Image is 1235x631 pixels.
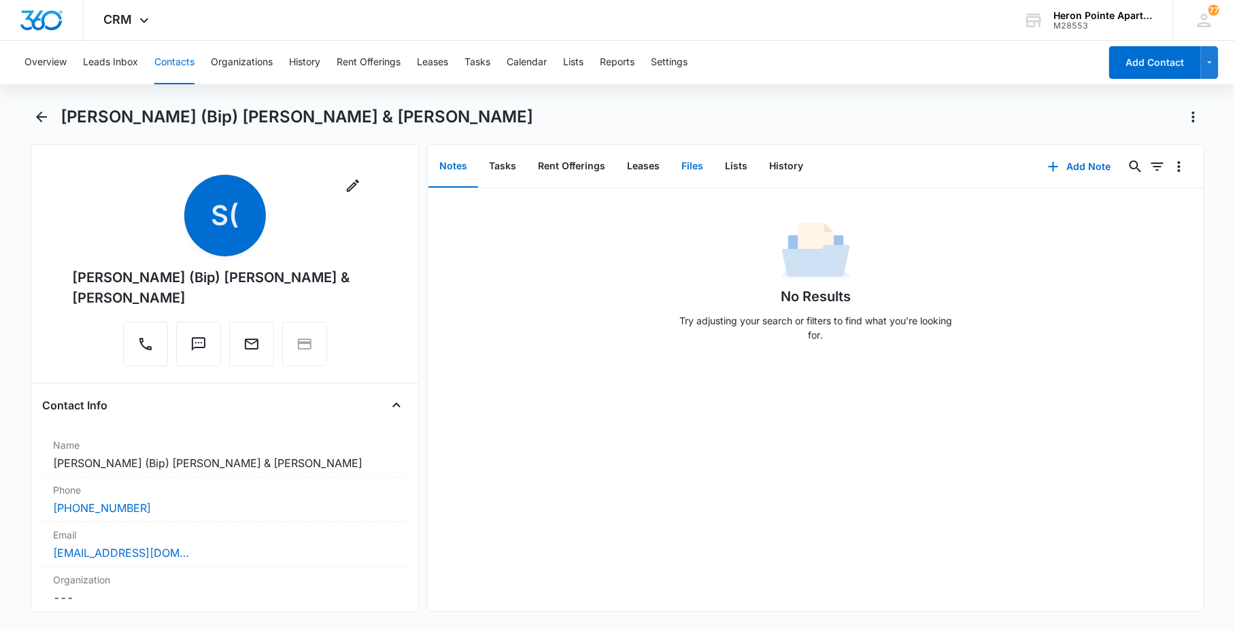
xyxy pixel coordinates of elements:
[563,41,583,84] button: Lists
[1109,46,1201,79] button: Add Contact
[72,267,377,308] div: [PERSON_NAME] (Bip) [PERSON_NAME] & [PERSON_NAME]
[600,41,635,84] button: Reports
[211,41,273,84] button: Organizations
[42,567,407,611] div: Organization---
[478,146,527,188] button: Tasks
[758,146,814,188] button: History
[31,106,52,128] button: Back
[507,41,547,84] button: Calendar
[464,41,490,84] button: Tasks
[176,322,221,366] button: Text
[337,41,401,84] button: Rent Offerings
[53,545,189,561] a: [EMAIL_ADDRESS][DOMAIN_NAME]
[53,438,396,452] label: Name
[616,146,671,188] button: Leases
[1054,21,1153,31] div: account id
[651,41,688,84] button: Settings
[386,394,407,416] button: Close
[1034,150,1125,183] button: Add Note
[184,175,266,256] span: S(
[176,343,221,354] a: Text
[42,522,407,567] div: Email[EMAIL_ADDRESS][DOMAIN_NAME]
[1208,5,1219,16] span: 77
[781,286,851,307] h1: No Results
[671,146,714,188] button: Files
[673,313,959,342] p: Try adjusting your search or filters to find what you’re looking for.
[1168,156,1190,177] button: Overflow Menu
[53,500,151,516] a: [PHONE_NUMBER]
[123,343,168,354] a: Call
[53,483,396,497] label: Phone
[1147,156,1168,177] button: Filters
[53,590,396,606] dd: ---
[42,477,407,522] div: Phone[PHONE_NUMBER]
[53,455,396,471] dd: [PERSON_NAME] (Bip) [PERSON_NAME] & [PERSON_NAME]
[61,107,533,127] h1: [PERSON_NAME] (Bip) [PERSON_NAME] & [PERSON_NAME]
[53,528,396,542] label: Email
[24,41,67,84] button: Overview
[83,41,138,84] button: Leads Inbox
[42,432,407,477] div: Name[PERSON_NAME] (Bip) [PERSON_NAME] & [PERSON_NAME]
[782,218,850,286] img: No Data
[417,41,448,84] button: Leases
[229,343,274,354] a: Email
[1125,156,1147,177] button: Search...
[42,397,107,413] h4: Contact Info
[229,322,274,366] button: Email
[1208,5,1219,16] div: notifications count
[1054,10,1153,21] div: account name
[1183,106,1204,128] button: Actions
[104,12,133,27] span: CRM
[527,146,616,188] button: Rent Offerings
[53,573,396,587] label: Organization
[289,41,320,84] button: History
[154,41,194,84] button: Contacts
[714,146,758,188] button: Lists
[123,322,168,366] button: Call
[428,146,478,188] button: Notes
